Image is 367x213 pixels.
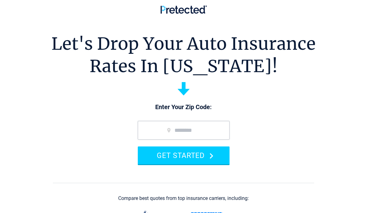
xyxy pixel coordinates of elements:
[51,33,316,77] h1: Let's Drop Your Auto Insurance Rates In [US_STATE]!
[138,146,230,164] button: GET STARTED
[160,5,207,14] img: Pretected Logo
[132,103,236,112] p: Enter Your Zip Code:
[138,121,230,140] input: zip code
[118,196,249,201] div: Compare best quotes from top insurance carriers, including:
